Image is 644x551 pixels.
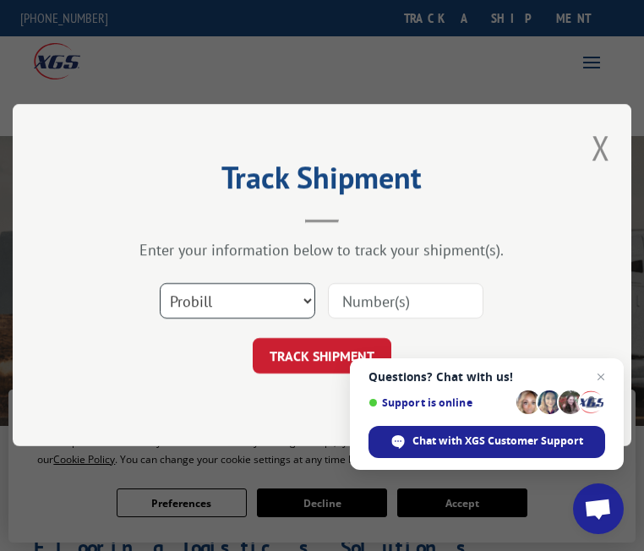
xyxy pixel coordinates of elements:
span: Close chat [591,367,611,387]
button: Close modal [592,125,610,170]
span: Support is online [368,396,510,409]
button: TRACK SHIPMENT [253,339,391,374]
h2: Track Shipment [97,166,547,198]
div: Chat with XGS Customer Support [368,426,605,458]
span: Chat with XGS Customer Support [412,434,583,449]
input: Number(s) [328,284,483,319]
div: Enter your information below to track your shipment(s). [97,241,547,260]
span: Questions? Chat with us! [368,370,605,384]
div: Open chat [573,483,624,534]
